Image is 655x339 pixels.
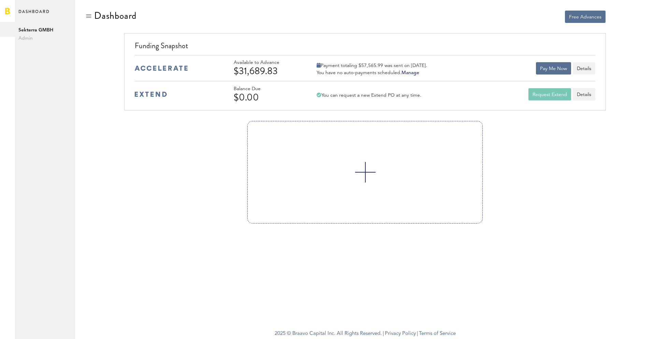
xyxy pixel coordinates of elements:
img: accelerate-medium-blue-logo.svg [135,66,188,71]
a: Details [573,88,595,100]
span: Sekterra GMBH [18,26,72,34]
div: Balance Due [234,86,299,92]
span: Dashboard [18,8,50,22]
div: Dashboard [94,10,136,21]
div: Funding Snapshot [135,40,595,55]
button: Request Extend [528,88,571,100]
div: $0.00 [234,92,299,103]
iframe: Opens a widget where you can find more information [602,318,648,336]
button: Pay Me Now [536,62,571,74]
span: 2025 © Braavo Capital Inc. All Rights Reserved. [275,329,382,339]
button: Details [573,62,595,74]
a: Terms of Service [419,331,456,336]
img: extend-medium-blue-logo.svg [135,92,167,97]
div: $31,689.83 [234,66,299,77]
div: Available to Advance [234,60,299,66]
span: Admin [18,34,72,42]
a: Privacy Policy [385,331,416,336]
button: Free Advances [565,11,606,23]
a: Manage [402,70,419,75]
div: You have no auto-payments scheduled. [317,70,427,76]
div: Payment totaling $57,565.99 was sent on [DATE]. [317,63,427,69]
div: You can request a new Extend PO at any time. [317,92,421,98]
